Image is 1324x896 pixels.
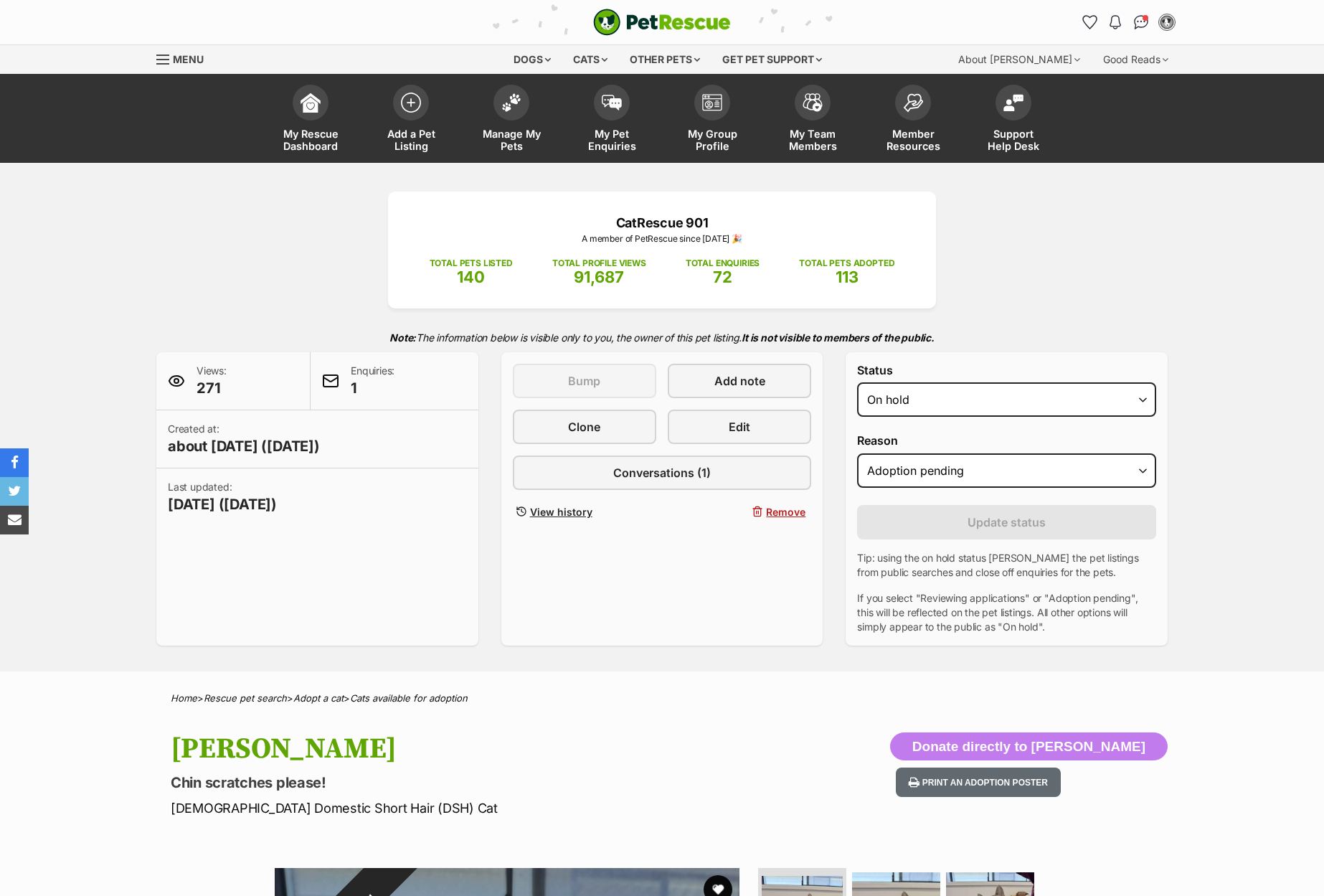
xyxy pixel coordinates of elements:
[1078,11,1101,34] a: Favourites
[702,94,722,111] img: group-profile-icon-3fa3cf56718a62981997c0bc7e787c4b2cf8bcc04b72c1350f741eb67cf2f40e.svg
[513,456,812,490] a: Conversations (1)
[197,364,227,398] p: Views:
[729,418,750,435] span: Edit
[156,45,214,71] a: Menu
[574,268,624,286] span: 91,687
[686,257,760,270] p: TOTAL ENQUIRIES
[714,372,765,390] span: Add note
[552,257,646,270] p: TOTAL PROFILE VIEWS
[1160,15,1174,29] img: Carole Neese profile pic
[1078,11,1178,34] ul: Account quick links
[857,505,1156,539] button: Update status
[168,480,277,514] p: Last updated:
[171,798,777,818] p: [DEMOGRAPHIC_DATA] Domestic Short Hair (DSH) Cat
[410,232,914,245] p: A member of PetRescue since [DATE] 🎉
[780,128,845,152] span: My Team Members
[171,692,197,704] a: Home
[301,93,321,113] img: dashboard-icon-eb2f2d2d3e046f16d808141f083e7271f6b2e854fb5c12c21221c1fb7104beca.svg
[968,514,1046,531] span: Update status
[1003,94,1023,111] img: help-desk-icon-fdf02630f3aa405de69fd3d07c3f3aa587a6932b1a1747fa1d2bba05be0121f9.svg
[580,128,644,152] span: My Pet Enquiries
[857,591,1156,634] p: If you select "Reviewing applications" or "Adoption pending", this will be reflected on the pet l...
[168,436,320,456] span: about [DATE] ([DATE])
[389,331,416,344] strong: Note:
[766,504,805,519] span: Remove
[563,45,618,74] div: Cats
[668,364,811,398] a: Add note
[430,257,513,270] p: TOTAL PETS LISTED
[948,45,1090,74] div: About [PERSON_NAME]
[890,732,1168,761] button: Donate directly to [PERSON_NAME]
[981,128,1046,152] span: Support Help Desk
[361,77,461,163] a: Add a Pet Listing
[278,128,343,152] span: My Rescue Dashboard
[613,464,711,481] span: Conversations (1)
[1130,11,1153,34] a: Conversations
[742,331,935,344] strong: It is not visible to members of the public.
[803,93,823,112] img: team-members-icon-5396bd8760b3fe7c0b43da4ab00e1e3bb1a5d9ba89233759b79545d2d3fc5d0d.svg
[513,364,656,398] button: Bump
[479,128,544,152] span: Manage My Pets
[568,418,600,435] span: Clone
[503,45,561,74] div: Dogs
[197,378,227,398] span: 271
[1104,11,1127,34] button: Notifications
[204,692,287,704] a: Rescue pet search
[863,77,963,163] a: Member Resources
[903,93,923,113] img: member-resources-icon-8e73f808a243e03378d46382f2149f9095a855e16c252ad45f914b54edf8863c.svg
[712,45,832,74] div: Get pet support
[881,128,945,152] span: Member Resources
[762,77,863,163] a: My Team Members
[799,257,894,270] p: TOTAL PETS ADOPTED
[668,410,811,444] a: Edit
[171,773,777,793] p: Chin scratches please!
[680,128,744,152] span: My Group Profile
[896,768,1061,797] button: Print an adoption poster
[401,93,421,113] img: add-pet-listing-icon-0afa8454b4691262ce3f59096e99ab1cd57d4a30225e0717b998d2c9b9846f56.svg
[1134,15,1149,29] img: chat-41dd97257d64d25036548639549fe6c8038ab92f7586957e7f3b1b290dea8141.svg
[562,77,662,163] a: My Pet Enquiries
[457,268,485,286] span: 140
[857,551,1156,580] p: Tip: using the on hold status [PERSON_NAME] the pet listings from public searches and close off e...
[1110,15,1121,29] img: notifications-46538b983faf8c2785f20acdc204bb7945ddae34d4c08c2a6579f10ce5e182be.svg
[513,501,656,522] a: View history
[593,9,731,36] a: PetRescue
[379,128,443,152] span: Add a Pet Listing
[293,692,344,704] a: Adopt a cat
[168,494,277,514] span: [DATE] ([DATE])
[713,268,732,286] span: 72
[350,692,468,704] a: Cats available for adoption
[1093,45,1178,74] div: Good Reads
[668,501,811,522] button: Remove
[602,95,622,110] img: pet-enquiries-icon-7e3ad2cf08bfb03b45e93fb7055b45f3efa6380592205ae92323e6603595dc1f.svg
[351,364,394,398] p: Enquiries:
[593,9,731,36] img: logo-cat-932fe2b9b8326f06289b0f2fb663e598f794de774fb13d1741a6617ecf9a85b4.svg
[156,323,1168,352] p: The information below is visible only to you, the owner of this pet listing.
[260,77,361,163] a: My Rescue Dashboard
[857,364,1156,377] label: Status
[836,268,859,286] span: 113
[171,732,777,765] h1: [PERSON_NAME]
[135,693,1189,704] div: > > >
[620,45,710,74] div: Other pets
[857,434,1156,447] label: Reason
[530,504,592,519] span: View history
[173,53,204,65] span: Menu
[513,410,656,444] a: Clone
[1155,11,1178,34] button: My account
[501,93,521,112] img: manage-my-pets-icon-02211641906a0b7f246fdf0571729dbe1e7629f14944591b6c1af311fb30b64b.svg
[662,77,762,163] a: My Group Profile
[568,372,600,390] span: Bump
[963,77,1064,163] a: Support Help Desk
[410,213,914,232] p: CatRescue 901
[461,77,562,163] a: Manage My Pets
[351,378,394,398] span: 1
[168,422,320,456] p: Created at:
